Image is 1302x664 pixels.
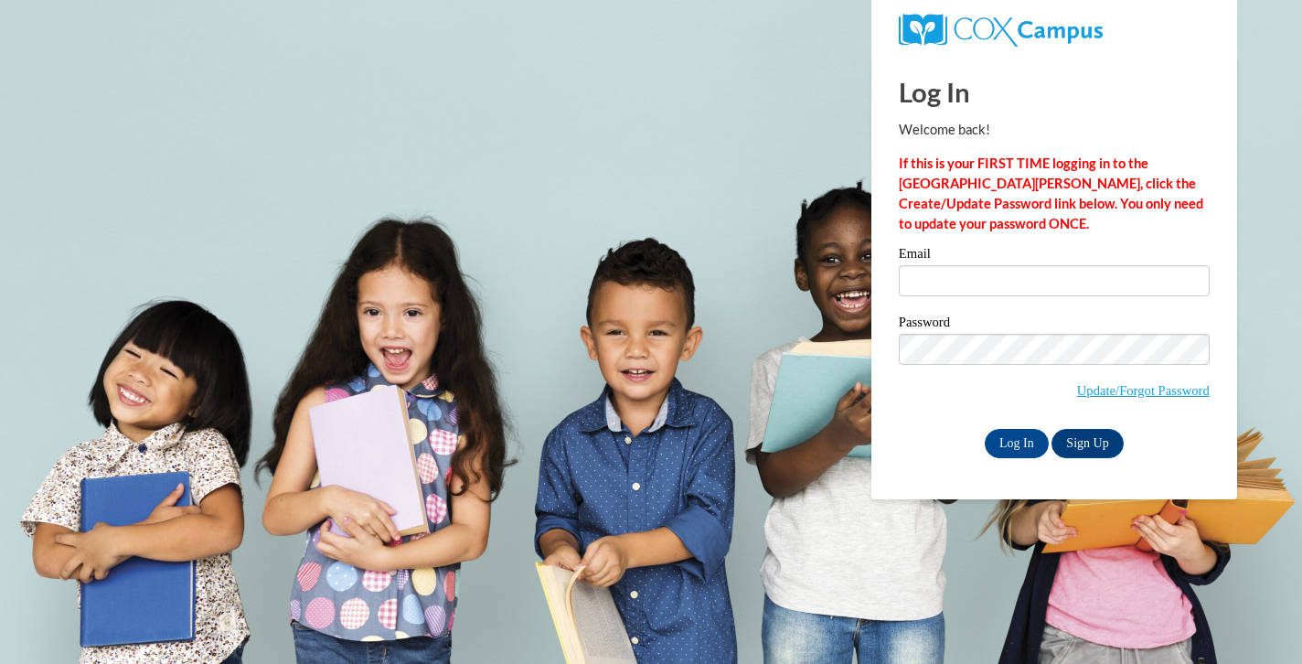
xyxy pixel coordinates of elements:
input: Log In [985,429,1049,458]
label: Email [899,247,1210,265]
p: Welcome back! [899,120,1210,140]
h1: Log In [899,73,1210,111]
a: COX Campus [899,21,1103,37]
label: Password [899,316,1210,334]
a: Update/Forgot Password [1077,383,1210,398]
strong: If this is your FIRST TIME logging in to the [GEOGRAPHIC_DATA][PERSON_NAME], click the Create/Upd... [899,155,1203,231]
a: Sign Up [1051,429,1123,458]
img: COX Campus [899,14,1103,47]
